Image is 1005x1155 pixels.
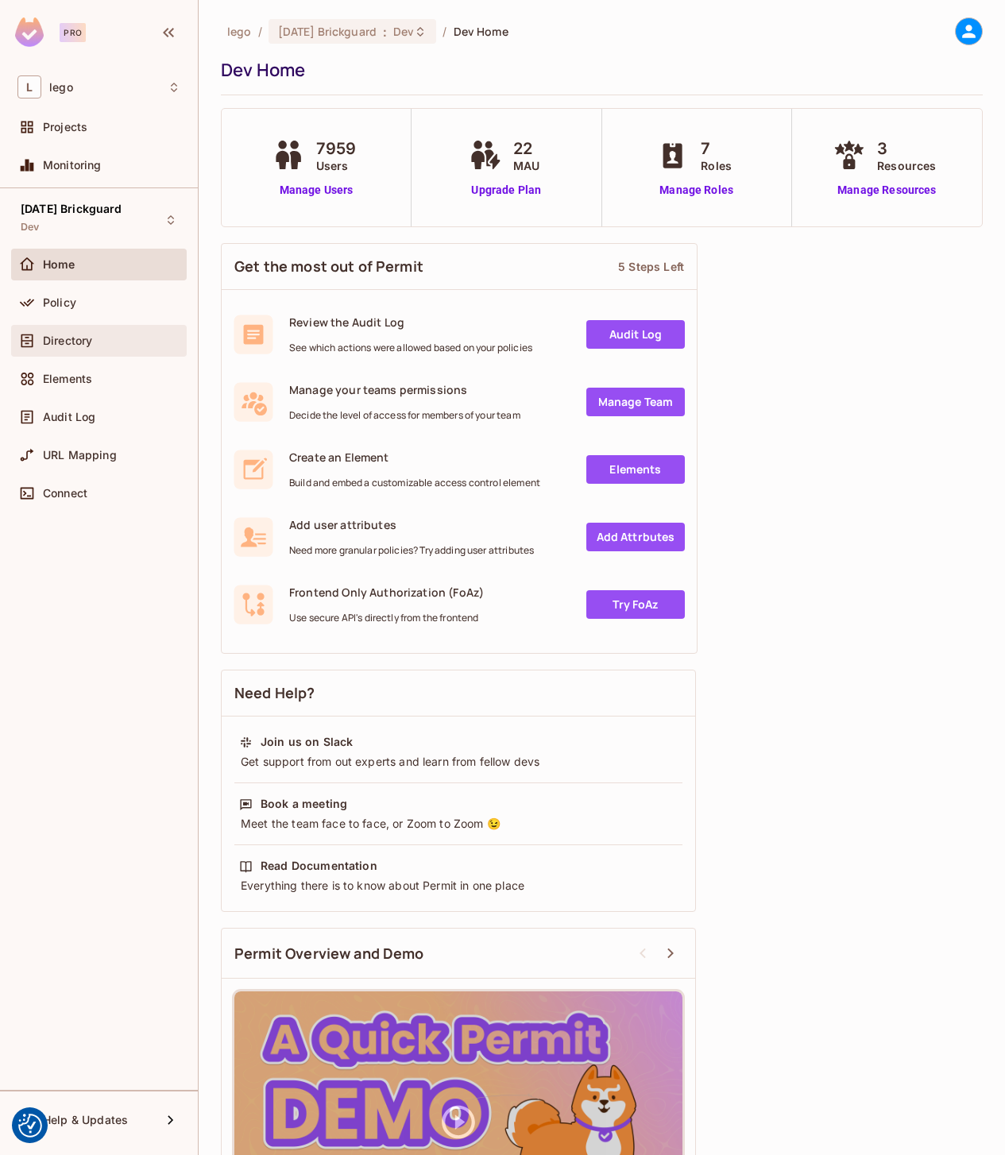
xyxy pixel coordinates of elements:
[289,585,484,600] span: Frontend Only Authorization (FoAz)
[43,487,87,500] span: Connect
[289,409,520,422] span: Decide the level of access for members of your team
[43,373,92,385] span: Elements
[618,259,684,274] div: 5 Steps Left
[234,683,315,703] span: Need Help?
[239,754,678,770] div: Get support from out experts and learn from fellow devs
[15,17,44,47] img: SReyMgAAAABJRU5ErkJggg==
[289,342,532,354] span: See which actions were allowed based on your policies
[289,450,540,465] span: Create an Element
[261,858,377,874] div: Read Documentation
[454,24,508,39] span: Dev Home
[261,796,347,812] div: Book a meeting
[289,477,540,489] span: Build and embed a customizable access control element
[701,137,732,160] span: 7
[586,320,685,349] a: Audit Log
[43,411,95,423] span: Audit Log
[443,24,446,39] li: /
[43,258,75,271] span: Home
[43,1114,128,1126] span: Help & Updates
[239,878,678,894] div: Everything there is to know about Permit in one place
[586,523,685,551] a: Add Attrbutes
[43,449,117,462] span: URL Mapping
[21,203,122,215] span: [DATE] Brickguard
[17,75,41,99] span: L
[877,157,936,174] span: Resources
[221,58,975,82] div: Dev Home
[316,157,357,174] span: Users
[289,544,534,557] span: Need more granular policies? Try adding user attributes
[653,182,740,199] a: Manage Roles
[877,137,936,160] span: 3
[43,121,87,133] span: Projects
[513,137,539,160] span: 22
[316,137,357,160] span: 7959
[393,24,414,39] span: Dev
[60,23,86,42] div: Pro
[269,182,365,199] a: Manage Users
[289,315,532,330] span: Review the Audit Log
[829,182,944,199] a: Manage Resources
[466,182,547,199] a: Upgrade Plan
[261,734,353,750] div: Join us on Slack
[258,24,262,39] li: /
[43,159,102,172] span: Monitoring
[239,816,678,832] div: Meet the team face to face, or Zoom to Zoom 😉
[289,517,534,532] span: Add user attributes
[289,612,484,624] span: Use secure API's directly from the frontend
[513,157,539,174] span: MAU
[586,590,685,619] a: Try FoAz
[234,944,424,964] span: Permit Overview and Demo
[43,296,76,309] span: Policy
[382,25,388,38] span: :
[701,157,732,174] span: Roles
[586,455,685,484] a: Elements
[18,1114,42,1138] button: Consent Preferences
[49,81,73,94] span: Workspace: lego
[18,1114,42,1138] img: Revisit consent button
[289,382,520,397] span: Manage your teams permissions
[586,388,685,416] a: Manage Team
[227,24,252,39] span: the active workspace
[21,221,39,234] span: Dev
[234,257,423,276] span: Get the most out of Permit
[43,334,92,347] span: Directory
[278,24,377,39] span: [DATE] Brickguard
